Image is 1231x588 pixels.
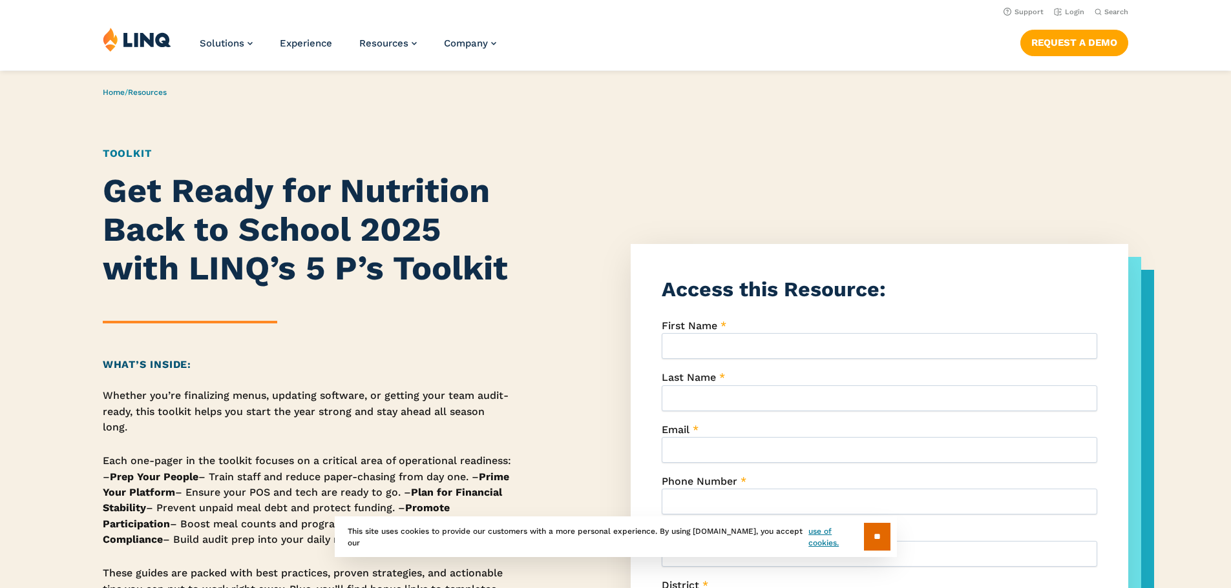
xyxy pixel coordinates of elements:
div: This site uses cookies to provide our customers with a more personal experience. By using [DOMAIN... [335,516,897,557]
a: Toolkit [103,147,152,159]
h2: What’s Inside: [103,357,512,372]
span: First Name [662,319,717,332]
p: Each one-pager in the toolkit focuses on a critical area of operational readiness: – – Train staf... [103,453,512,547]
span: Company [444,37,488,49]
strong: Prep Your People [110,471,198,483]
a: Support [1004,8,1044,16]
nav: Button Navigation [1020,27,1128,56]
p: Whether you’re finalizing menus, updating software, or getting your team audit-ready, this toolki... [103,388,512,435]
strong: Promote Participation [103,502,450,529]
h3: Access this Resource: [662,275,1097,304]
strong: Get Ready for Nutrition Back to School 2025 with LINQ’s 5 P’s Toolkit [103,171,508,288]
img: LINQ | K‑12 Software [103,27,171,52]
span: Email [662,423,689,436]
a: Request a Demo [1020,30,1128,56]
span: / [103,88,167,97]
strong: Prime Your Platform [103,471,509,498]
span: Search [1104,8,1128,16]
span: Resources [359,37,408,49]
a: Experience [280,37,332,49]
button: Open Search Bar [1095,7,1128,17]
a: use of cookies. [808,525,863,549]
strong: Plan for Financial Stability [103,486,502,514]
a: Company [444,37,496,49]
a: Resources [359,37,417,49]
span: Phone Number [662,475,737,487]
span: Solutions [200,37,244,49]
a: Home [103,88,125,97]
span: Last Name [662,371,716,383]
a: Resources [128,88,167,97]
nav: Primary Navigation [200,27,496,70]
a: Login [1054,8,1084,16]
a: Solutions [200,37,253,49]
